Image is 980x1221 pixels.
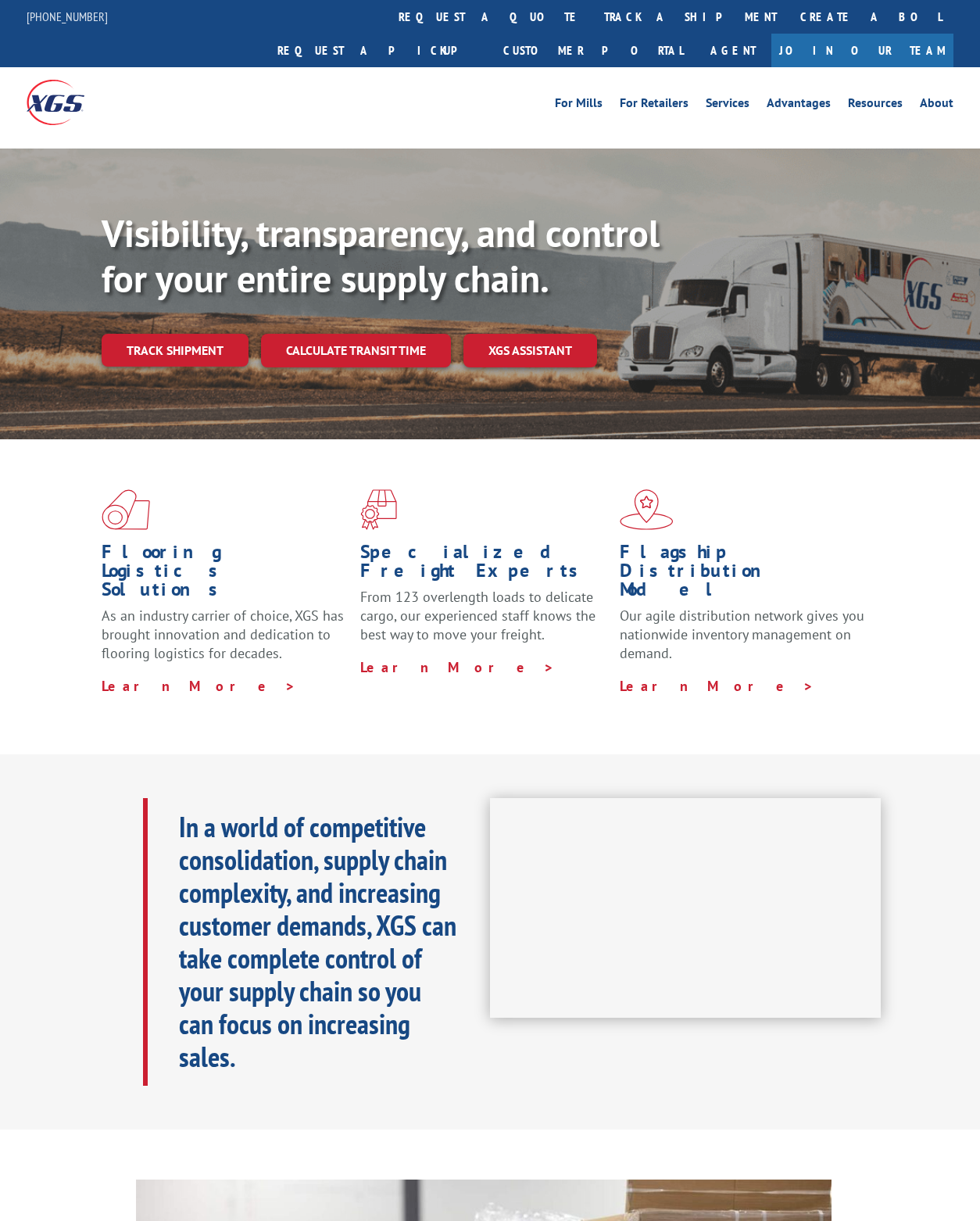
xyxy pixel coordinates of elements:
[266,34,492,67] a: Request a pickup
[261,334,451,367] a: Calculate transit time
[771,34,953,67] a: Join Our Team
[102,489,150,530] img: xgs-icon-total-supply-chain-intelligence-red
[102,607,344,662] span: As an industry carrier of choice, XGS has brought innovation and dedication to flooring logistics...
[179,808,456,1075] b: In a world of competitive consolidation, supply chain complexity, and increasing customer demands...
[555,97,603,114] a: For Mills
[767,97,831,114] a: Advantages
[360,542,607,588] h1: Specialized Freight Experts
[102,334,249,367] a: Track shipment
[27,9,108,24] a: [PHONE_NUMBER]
[102,209,660,303] b: Visibility, transparency, and control for your entire supply chain.
[620,489,674,530] img: xgs-icon-flagship-distribution-model-red
[102,542,349,607] h1: Flooring Logistics Solutions
[706,97,749,114] a: Services
[492,34,695,67] a: Customer Portal
[490,798,881,1018] iframe: XGS Logistics Solutions
[620,542,867,607] h1: Flagship Distribution Model
[360,658,555,676] a: Learn More >
[620,97,689,114] a: For Retailers
[463,334,597,367] a: XGS ASSISTANT
[848,97,903,114] a: Resources
[695,34,771,67] a: Agent
[920,97,953,114] a: About
[360,588,607,657] p: From 123 overlength loads to delicate cargo, our experienced staff knows the best way to move you...
[620,607,864,662] span: Our agile distribution network gives you nationwide inventory management on demand.
[360,489,397,530] img: xgs-icon-focused-on-flooring-red
[620,677,814,695] a: Learn More >
[102,677,296,695] a: Learn More >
